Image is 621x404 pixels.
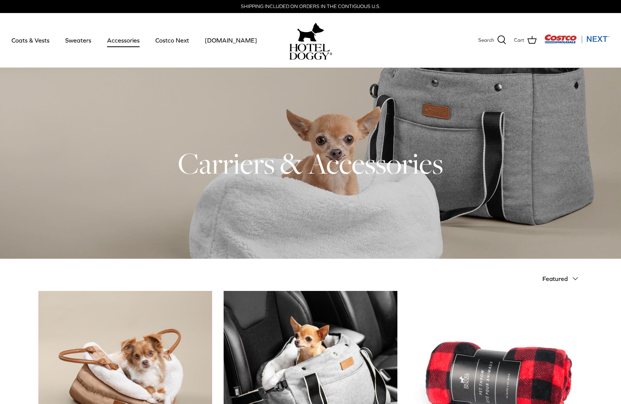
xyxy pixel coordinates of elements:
a: Search [478,35,506,45]
span: Cart [514,36,524,44]
a: Cart [514,35,537,45]
a: hoteldoggy.com hoteldoggycom [289,21,332,60]
a: Sweaters [58,27,98,53]
button: Featured [542,270,583,287]
span: Featured [542,275,568,282]
span: Search [478,36,494,44]
a: Costco Next [148,27,196,53]
a: Visit Costco Next [544,39,609,45]
a: [DOMAIN_NAME] [198,27,264,53]
img: hoteldoggycom [289,44,332,60]
a: Coats & Vests [5,27,56,53]
a: Accessories [100,27,147,53]
img: Costco Next [544,34,609,44]
h1: Carriers & Accessories [38,145,583,182]
img: hoteldoggy.com [297,21,324,44]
